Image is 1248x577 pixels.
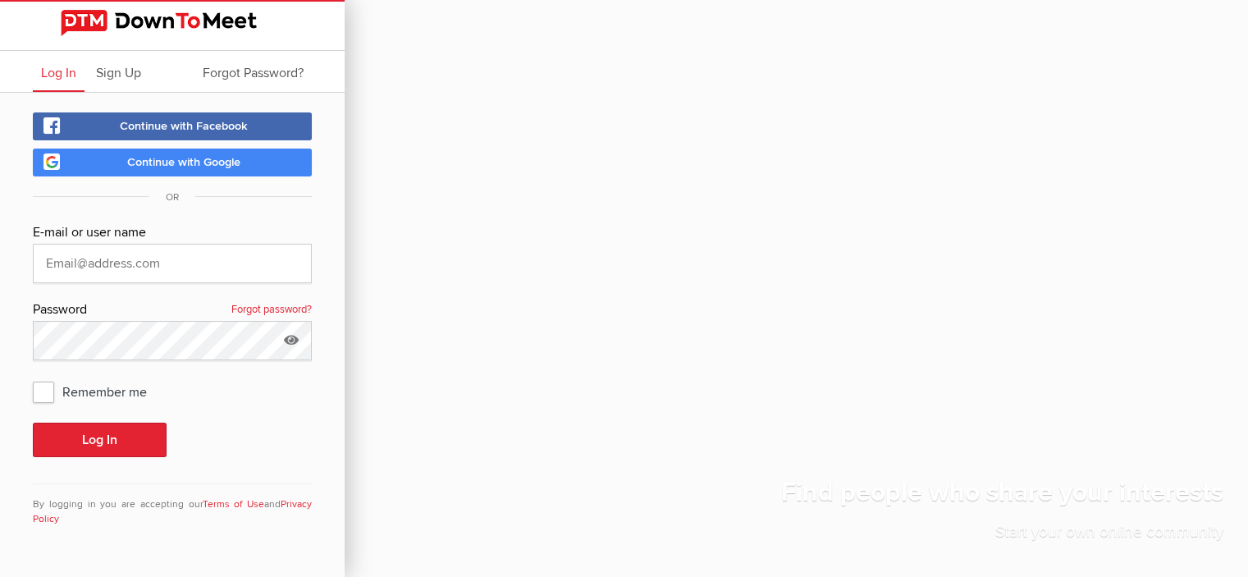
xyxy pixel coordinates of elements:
[88,51,149,92] a: Sign Up
[120,119,248,133] span: Continue with Facebook
[781,520,1223,552] p: Start your own online community
[149,191,195,204] span: OR
[33,377,163,406] span: Remember me
[231,300,312,321] a: Forgot password?
[194,51,312,92] a: Forgot Password?
[203,65,304,81] span: Forgot Password?
[33,51,85,92] a: Log In
[33,149,312,176] a: Continue with Google
[33,483,312,527] div: By logging in you are accepting our and
[33,423,167,457] button: Log In
[33,244,312,283] input: Email@address.com
[127,155,240,169] span: Continue with Google
[33,222,312,244] div: E-mail or user name
[33,300,312,321] div: Password
[41,65,76,81] span: Log In
[96,65,141,81] span: Sign Up
[781,476,1223,520] h1: Find people who share your interests
[33,112,312,140] a: Continue with Facebook
[203,498,265,511] a: Terms of Use
[61,10,284,36] img: DownToMeet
